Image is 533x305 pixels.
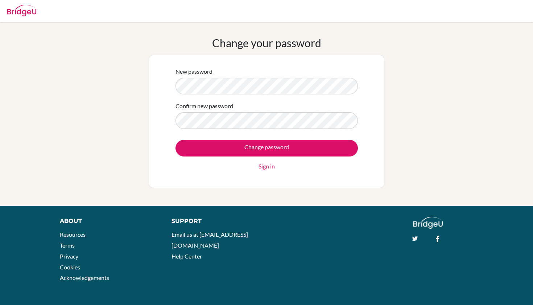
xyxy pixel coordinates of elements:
a: Resources [60,231,86,238]
div: About [60,217,155,225]
img: logo_white@2x-f4f0deed5e89b7ecb1c2cc34c3e3d731f90f0f143d5ea2071677605dd97b5244.png [413,217,443,229]
label: New password [175,67,212,76]
a: Acknowledgements [60,274,109,281]
h1: Change your password [212,36,321,49]
div: Support [172,217,259,225]
a: Terms [60,242,75,249]
input: Change password [175,140,358,156]
a: Email us at [EMAIL_ADDRESS][DOMAIN_NAME] [172,231,248,249]
a: Cookies [60,264,80,271]
a: Privacy [60,253,78,260]
label: Confirm new password [175,102,233,110]
a: Sign in [259,162,275,171]
a: Help Center [172,253,202,260]
img: Bridge-U [7,5,36,16]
